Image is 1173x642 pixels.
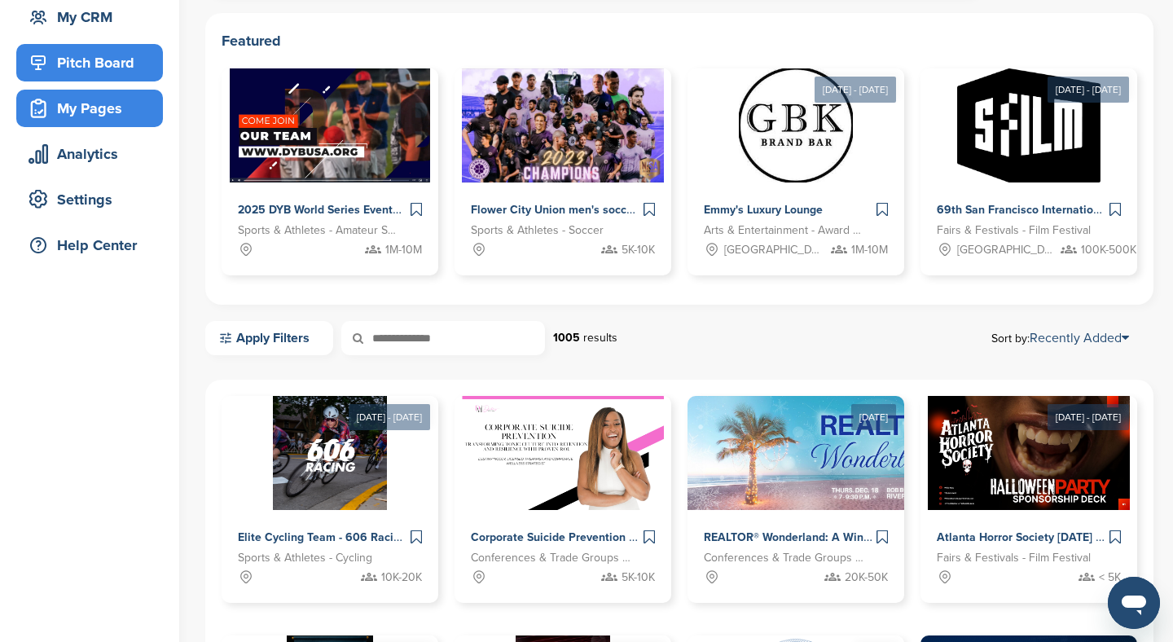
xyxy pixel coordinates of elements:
[238,222,398,240] span: Sports & Athletes - Amateur Sports Leagues
[991,332,1129,345] span: Sort by:
[957,68,1100,182] img: Sponsorpitch &
[739,68,853,182] img: Sponsorpitch &
[381,569,422,587] span: 10K-20K
[1108,577,1160,629] iframe: Button to launch messaging window
[920,370,1137,603] a: [DATE] - [DATE] Sponsorpitch & Atlanta Horror Society [DATE] Party Fairs & Festivals - Film Festi...
[349,404,430,430] div: [DATE] - [DATE]
[16,90,163,127] a: My Pages
[688,42,904,275] a: [DATE] - [DATE] Sponsorpitch & Emmy's Luxury Lounge Arts & Entertainment - Award Show [GEOGRAPHIC...
[230,68,431,182] img: Sponsorpitch &
[851,404,896,430] div: [DATE]
[622,241,655,259] span: 5K-10K
[724,241,824,259] span: [GEOGRAPHIC_DATA], [GEOGRAPHIC_DATA]
[16,181,163,218] a: Settings
[238,203,398,217] span: 2025 DYB World Series Events
[16,44,163,81] a: Pitch Board
[471,549,630,567] span: Conferences & Trade Groups - Health and Wellness
[273,396,387,510] img: Sponsorpitch &
[238,549,372,567] span: Sports & Athletes - Cycling
[471,222,604,240] span: Sports & Athletes - Soccer
[222,68,438,275] a: Sponsorpitch & 2025 DYB World Series Events Sports & Athletes - Amateur Sports Leagues 1M-10M
[553,331,580,345] strong: 1005
[851,241,888,259] span: 1M-10M
[1099,569,1121,587] span: < 5K
[1048,404,1129,430] div: [DATE] - [DATE]
[704,203,823,217] span: Emmy's Luxury Lounge
[937,222,1091,240] span: Fairs & Festivals - Film Festival
[238,530,406,544] span: Elite Cycling Team - 606 Racing
[16,135,163,173] a: Analytics
[471,530,856,544] span: Corporate Suicide Prevention Month Programming with [PERSON_NAME]
[24,185,163,214] div: Settings
[205,321,333,355] a: Apply Filters
[16,226,163,264] a: Help Center
[385,241,422,259] span: 1M-10M
[1048,77,1129,103] div: [DATE] - [DATE]
[622,569,655,587] span: 5K-10K
[704,222,863,240] span: Arts & Entertainment - Award Show
[24,2,163,32] div: My CRM
[937,530,1123,544] span: Atlanta Horror Society [DATE] Party
[455,68,671,275] a: Sponsorpitch & Flower City Union men's soccer & Flower City 1872 women's soccer Sports & Athletes...
[462,396,665,510] img: Sponsorpitch &
[24,231,163,260] div: Help Center
[471,203,826,217] span: Flower City Union men's soccer & Flower City 1872 women's soccer
[222,370,438,603] a: [DATE] - [DATE] Sponsorpitch & Elite Cycling Team - 606 Racing Sports & Athletes - Cycling 10K-20K
[222,29,1137,52] h2: Featured
[704,549,863,567] span: Conferences & Trade Groups - Real Estate
[957,241,1057,259] span: [GEOGRAPHIC_DATA], [GEOGRAPHIC_DATA]
[928,396,1131,510] img: Sponsorpitch &
[24,48,163,77] div: Pitch Board
[920,42,1137,275] a: [DATE] - [DATE] Sponsorpitch & 69th San Francisco International Film Festival Fairs & Festivals -...
[688,396,979,510] img: Sponsorpitch &
[688,370,904,603] a: [DATE] Sponsorpitch & REALTOR® Wonderland: A Winter Celebration Conferences & Trade Groups - Real...
[845,569,888,587] span: 20K-50K
[462,68,665,182] img: Sponsorpitch &
[815,77,896,103] div: [DATE] - [DATE]
[24,139,163,169] div: Analytics
[24,94,163,123] div: My Pages
[583,331,617,345] span: results
[1030,330,1129,346] a: Recently Added
[1081,241,1136,259] span: 100K-500K
[704,530,943,544] span: REALTOR® Wonderland: A Winter Celebration
[455,396,671,603] a: Sponsorpitch & Corporate Suicide Prevention Month Programming with [PERSON_NAME] Conferences & Tr...
[937,549,1091,567] span: Fairs & Festivals - Film Festival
